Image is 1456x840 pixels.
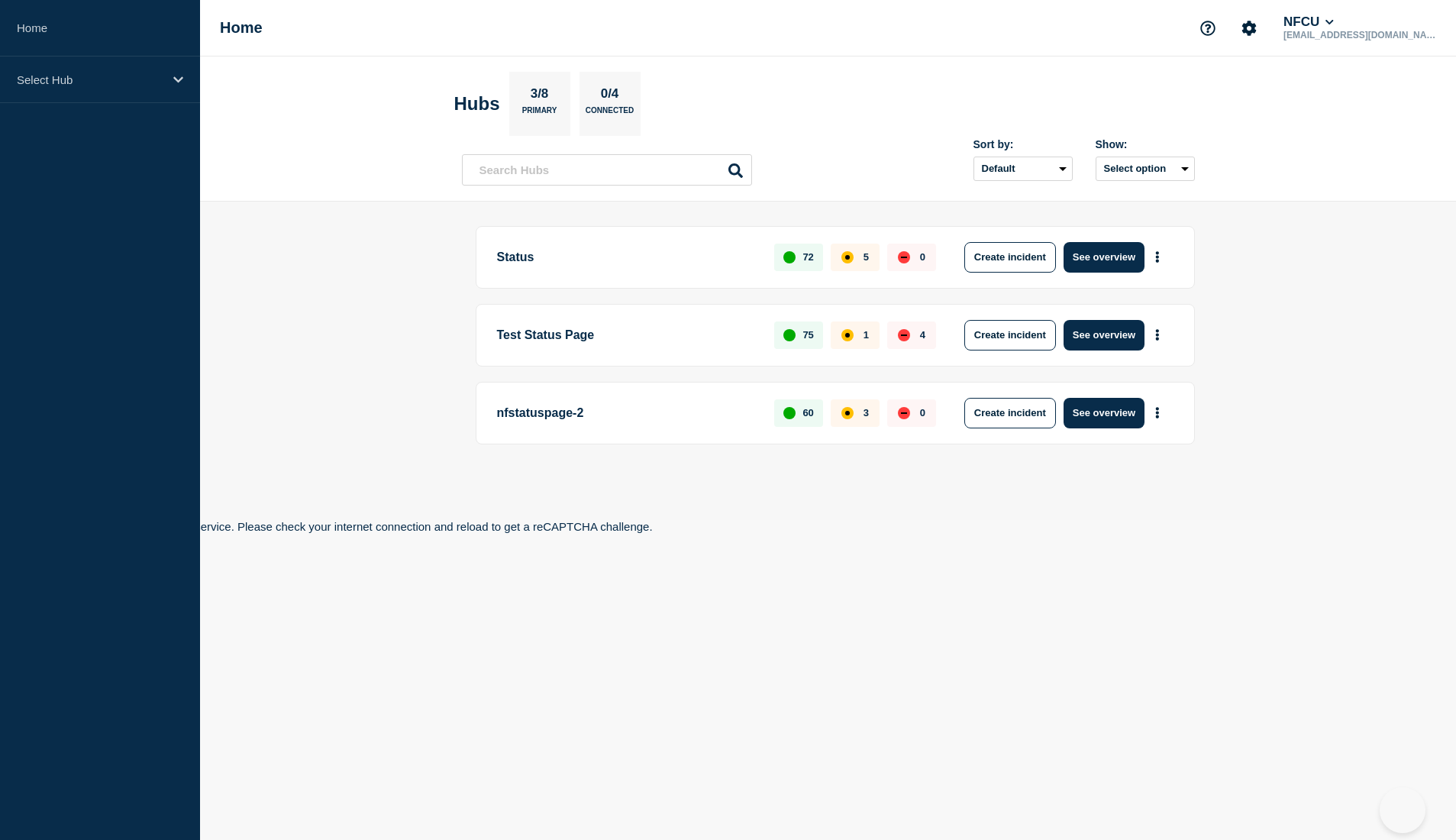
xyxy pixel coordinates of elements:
h1: Home [220,19,263,37]
p: 0/4 [595,86,625,106]
button: Create incident [964,242,1056,273]
button: See overview [1064,320,1144,351]
p: 3 [864,407,869,418]
p: 0 [920,407,925,418]
button: Select option [1096,157,1195,181]
iframe: Help Scout Beacon - Open [1380,787,1425,833]
div: up [783,251,796,263]
p: Primary [522,106,557,122]
div: Sort by: [973,138,1073,150]
p: 5 [864,251,869,263]
button: See overview [1064,398,1144,428]
div: Show: [1096,138,1195,150]
p: 72 [802,251,813,263]
button: More actions [1148,321,1167,349]
p: Select Hub [17,73,163,86]
button: More actions [1148,243,1167,271]
p: 4 [920,329,925,341]
p: 1 [864,329,869,341]
button: Support [1192,12,1224,44]
div: up [783,407,796,419]
p: nfstatuspage-2 [497,398,757,428]
div: affected [841,329,854,341]
div: affected [841,407,854,419]
div: down [898,329,910,341]
p: 0 [920,251,925,263]
p: Connected [586,106,634,122]
p: 75 [802,329,813,341]
p: Test Status Page [497,320,757,351]
button: Create incident [964,398,1056,428]
button: Create incident [964,320,1056,351]
input: Search Hubs [462,154,752,186]
div: affected [841,251,854,263]
button: NFCU [1280,15,1337,30]
div: up [783,329,796,341]
p: [EMAIL_ADDRESS][DOMAIN_NAME] [1280,30,1439,40]
div: down [898,407,910,419]
button: More actions [1148,399,1167,427]
button: See overview [1064,242,1144,273]
select: Sort by [973,157,1073,181]
p: 3/8 [525,86,554,106]
p: 60 [802,407,813,418]
button: Account settings [1233,12,1265,44]
p: Status [497,242,757,273]
div: down [898,251,910,263]
h2: Hubs [454,93,500,115]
